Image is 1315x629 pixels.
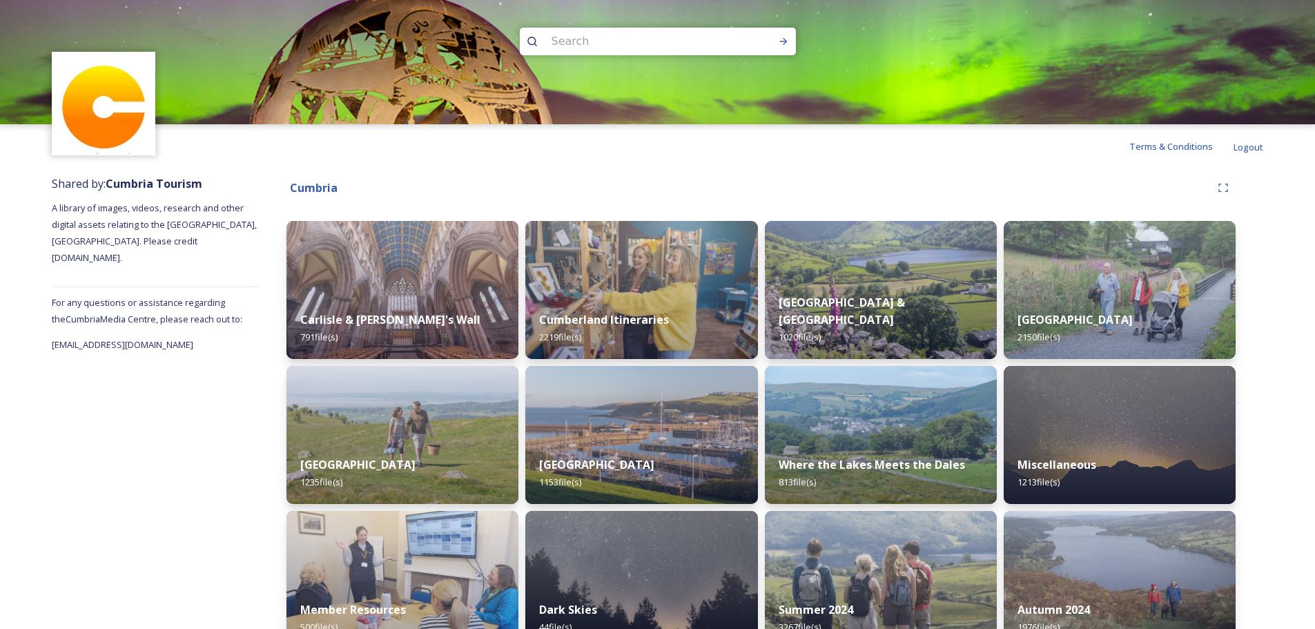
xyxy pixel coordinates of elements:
img: Carlisle-couple-176.jpg [286,221,518,359]
span: 1020 file(s) [779,331,821,343]
img: images.jpg [54,54,154,154]
img: Hartsop-222.jpg [765,221,997,359]
span: A library of images, videos, research and other digital assets relating to the [GEOGRAPHIC_DATA],... [52,202,259,264]
span: 2219 file(s) [539,331,581,343]
span: Shared by: [52,176,202,191]
strong: Summer 2024 [779,602,853,617]
img: 8ef860cd-d990-4a0f-92be-bf1f23904a73.jpg [525,221,757,359]
span: [EMAIL_ADDRESS][DOMAIN_NAME] [52,338,193,351]
span: 2150 file(s) [1017,331,1060,343]
strong: Dark Skies [539,602,597,617]
strong: [GEOGRAPHIC_DATA] & [GEOGRAPHIC_DATA] [779,295,905,327]
span: 1235 file(s) [300,476,342,488]
img: Whitehaven-283.jpg [525,366,757,504]
span: Logout [1234,141,1263,153]
span: 791 file(s) [300,331,338,343]
a: Terms & Conditions [1129,138,1234,155]
strong: Member Resources [300,602,406,617]
strong: [GEOGRAPHIC_DATA] [539,457,654,472]
img: Grange-over-sands-rail-250.jpg [286,366,518,504]
strong: [GEOGRAPHIC_DATA] [1017,312,1133,327]
span: 1153 file(s) [539,476,581,488]
strong: Where the Lakes Meets the Dales [779,457,965,472]
span: Terms & Conditions [1129,140,1213,153]
span: For any questions or assistance regarding the Cumbria Media Centre, please reach out to: [52,296,242,325]
img: Blea%2520Tarn%2520Star-Lapse%2520Loop.jpg [1004,366,1236,504]
strong: Cumbria [290,180,338,195]
input: Search [545,26,734,57]
span: 1213 file(s) [1017,476,1060,488]
strong: Miscellaneous [1017,457,1096,472]
strong: Carlisle & [PERSON_NAME]'s Wall [300,312,480,327]
strong: [GEOGRAPHIC_DATA] [300,457,416,472]
strong: Autumn 2024 [1017,602,1090,617]
img: Attract%2520and%2520Disperse%2520%28274%2520of%25201364%29.jpg [765,366,997,504]
img: PM204584.jpg [1004,221,1236,359]
strong: Cumbria Tourism [106,176,202,191]
span: 813 file(s) [779,476,816,488]
strong: Cumberland Itineraries [539,312,669,327]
